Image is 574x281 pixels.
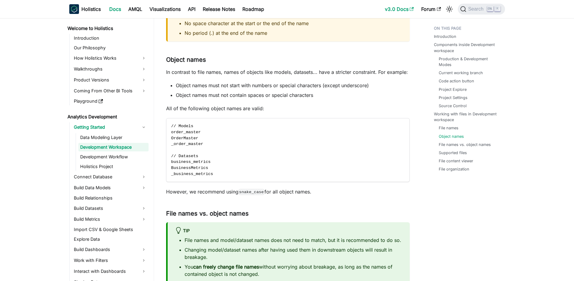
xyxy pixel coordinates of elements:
a: Development Workflow [78,153,149,161]
a: Holistics Project [78,162,149,171]
kbd: K [494,6,500,12]
li: Changing model/dataset names after having used them in downstream objects will result in breakage. [185,246,402,261]
a: Explore Data [72,235,149,243]
a: Development Workspace [78,143,149,151]
nav: Docs sidebar [63,18,154,281]
a: Build Datasets [72,203,149,213]
a: Release Notes [199,4,239,14]
li: Object names must not contain spaces or special characters [176,91,410,99]
a: Work with Filters [72,256,149,265]
a: File organization [439,166,469,172]
li: No space character at the start or the end of the name [185,20,402,27]
p: In contrast to file names, names of objects like models, datasets... have a stricter constraint. ... [166,68,410,76]
a: Build Relationships [72,194,149,202]
span: BusinessMetrics [171,166,208,170]
a: File names [439,125,458,131]
h3: Object names [166,56,410,64]
a: Data Modeling Layer [78,133,149,142]
li: File names and model/dataset names does not need to match, but it is recommended to do so. [185,236,402,244]
li: You without worrying about breakage, as long as the names of contained object is not changed. [185,263,402,278]
a: Build Data Models [72,183,149,193]
h3: File names vs. object names [166,210,410,217]
span: Search [466,6,487,12]
span: // Models [171,124,193,128]
div: tip [175,227,402,235]
a: Playground [72,97,149,105]
a: Build Metrics [72,214,149,224]
a: Supported files [439,150,467,156]
strong: can freely change file names [193,264,259,270]
a: Our Philosophy [72,44,149,52]
p: All of the following object names are valid: [166,105,410,112]
span: business_metrics [171,160,211,164]
a: Forum [418,4,444,14]
span: _business_metrics [171,172,213,176]
a: Welcome to Holistics [66,24,149,33]
button: Search (Ctrl+K) [458,4,505,15]
a: Source Control [439,103,467,109]
a: File names vs. object names [439,142,491,147]
a: Getting Started [72,122,149,132]
span: OrderMaster [171,136,198,140]
a: Code action button [439,78,474,84]
a: AMQL [125,4,146,14]
a: Roadmap [239,4,268,14]
a: Visualizations [146,4,184,14]
a: How Holistics Works [72,53,149,63]
b: Holistics [81,5,101,13]
a: File content viewer [439,158,473,164]
p: However, we recommend using for all object names. [166,188,410,195]
a: Build Dashboards [72,245,149,254]
button: Switch between dark and light mode (currently light mode) [444,4,454,14]
li: Object names must not start with numbers or special characters (except underscore) [176,82,410,89]
a: Working with files in Development workspace [434,111,501,123]
a: Product Versions [72,75,149,85]
a: API [184,4,199,14]
span: _order_master [171,142,203,146]
a: Introduction [434,34,456,39]
a: Connect Database [72,172,149,182]
a: Current working branch [439,70,483,76]
img: Holistics [69,4,79,14]
span: // Datasets [171,154,198,158]
li: No period (.) at the end of the name [185,29,402,37]
a: Import CSV & Google Sheets [72,225,149,234]
a: Object names [439,134,464,139]
a: Production & Development Modes [439,56,499,68]
a: Components inside Development workspace [434,42,501,53]
a: Introduction [72,34,149,42]
a: Walkthroughs [72,64,149,74]
a: Project Settings [439,95,467,101]
a: Coming From Other BI Tools [72,86,149,96]
a: Project Explore [439,87,467,92]
code: snake_case [238,189,265,195]
a: v3.0 Docs [381,4,418,14]
a: Analytics Development [66,113,149,121]
a: HolisticsHolistics [69,4,101,14]
a: Interact with Dashboards [72,266,149,276]
span: order_master [171,130,201,134]
a: Docs [106,4,125,14]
